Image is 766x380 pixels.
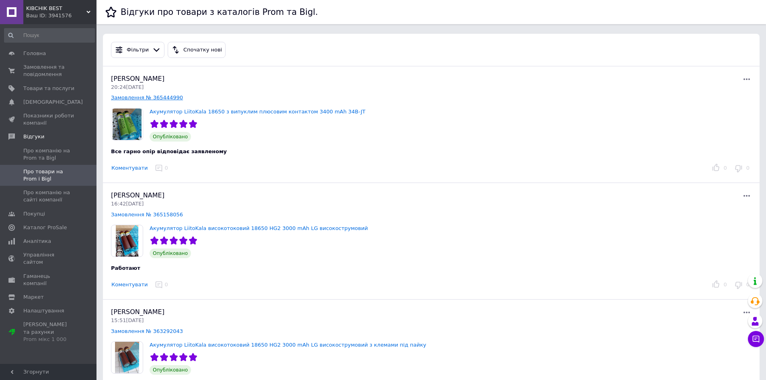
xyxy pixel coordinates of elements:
a: Акумулятор LiitoKala високотоковий 18650 HG2 3000 mAh LG високострумовий з клемами під пайку [150,342,426,348]
span: Головна [23,50,46,57]
h1: Відгуки про товари з каталогів Prom та Bigl. [121,7,318,17]
span: Про товари на Prom і Bigl [23,168,74,183]
a: Замовлення № 363292043 [111,328,183,334]
div: Спочатку нові [182,46,224,54]
span: Управління сайтом [23,251,74,266]
a: Замовлення № 365444990 [111,94,183,101]
span: Замовлення та повідомлення [23,64,74,78]
button: Коментувати [111,281,148,289]
span: 15:51[DATE] [111,317,144,323]
span: Опубліковано [150,365,191,375]
a: Замовлення № 365158056 [111,212,183,218]
span: KIBCHIK BEST [26,5,86,12]
span: Аналітика [23,238,51,245]
span: Налаштування [23,307,64,314]
span: 16:42[DATE] [111,201,144,207]
span: Відгуки [23,133,44,140]
span: Про компанію на сайті компанії [23,189,74,203]
span: Про компанію на Prom та Bigl [23,147,74,162]
button: Спочатку нові [168,42,226,58]
span: Покупці [23,210,45,218]
span: Каталог ProSale [23,224,67,231]
span: [PERSON_NAME] [111,191,164,199]
span: Опубліковано [150,132,191,142]
img: Акумулятор LiitoKala 18650 з випуклим плюсовим контактом 3400 mAh 34B-JT [111,109,143,140]
span: Гаманець компанії [23,273,74,287]
div: Ваш ID: 3941576 [26,12,97,19]
span: Показники роботи компанії [23,112,74,127]
button: Фільтри [111,42,164,58]
span: 20:24[DATE] [111,84,144,90]
button: Коментувати [111,164,148,173]
div: Prom мікс 1 000 [23,336,74,343]
span: Работают [111,265,140,271]
span: Все гарно опір відповідає заявленому [111,148,227,154]
div: Фільтри [125,46,150,54]
span: Маркет [23,294,44,301]
span: [DEMOGRAPHIC_DATA] [23,99,83,106]
span: [PERSON_NAME] [111,75,164,82]
a: Акумулятор LiitoKala високотоковий 18650 HG2 3000 mAh LG високострумовий [150,225,368,231]
img: Акумулятор LiitoKala високотоковий 18650 HG2 3000 mAh LG високострумовий [111,225,143,257]
span: [PERSON_NAME] [111,308,164,316]
span: Товари та послуги [23,85,74,92]
span: Опубліковано [150,249,191,258]
img: Акумулятор LiitoKala високотоковий 18650 HG2 3000 mAh LG високострумовий з клемами під пайку [111,342,143,373]
button: Чат з покупцем [748,331,764,347]
a: Акумулятор LiitoKala 18650 з випуклим плюсовим контактом 3400 mAh 34B-JT [150,109,366,115]
input: Пошук [4,28,95,43]
span: [PERSON_NAME] та рахунки [23,321,74,343]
